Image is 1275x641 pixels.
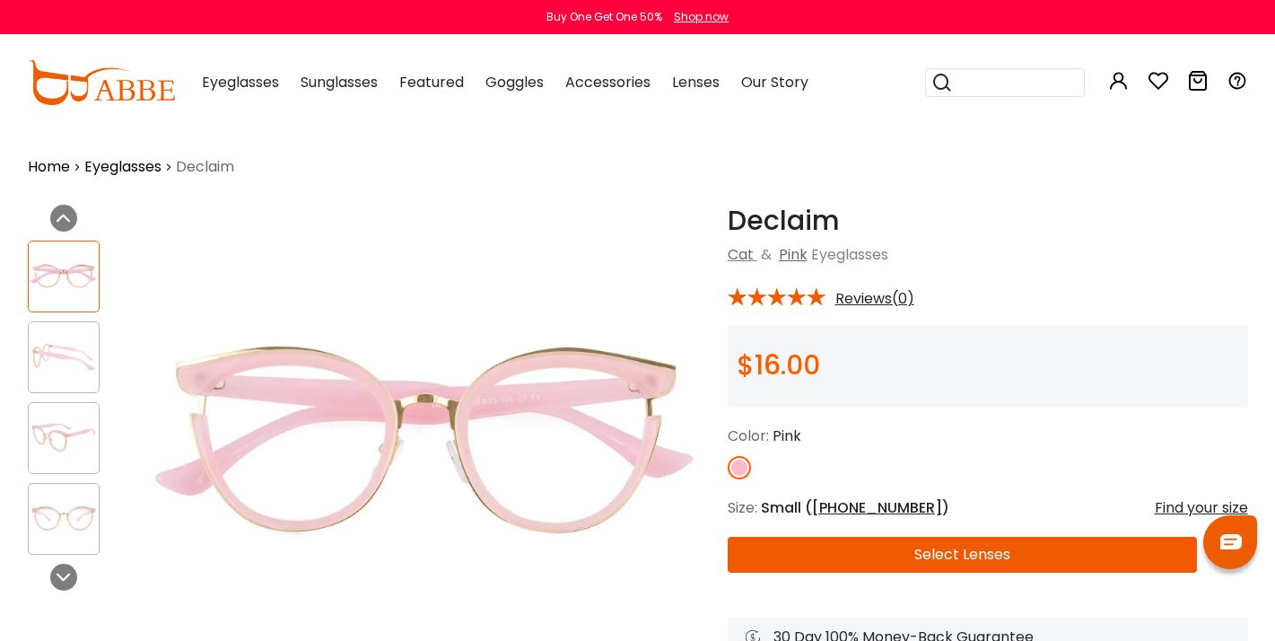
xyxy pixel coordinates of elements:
[737,346,820,384] span: $16.00
[1155,497,1248,519] div: Find your size
[728,205,1248,237] h1: Declaim
[812,497,942,518] span: [PHONE_NUMBER]
[728,537,1198,573] button: Select Lenses
[29,339,99,373] img: Declaim Pink Acetate Eyeglasses , NosePads Frames from ABBE Glasses
[29,420,99,455] img: Declaim Pink Acetate Eyeglasses , NosePads Frames from ABBE Glasses
[565,72,651,92] span: Accessories
[741,72,808,92] span: Our Story
[28,60,175,105] img: abbeglasses.com
[546,9,662,25] div: Buy One Get One 50%
[672,72,720,92] span: Lenses
[728,244,754,265] a: Cat
[728,426,769,446] span: Color:
[757,244,775,265] span: &
[835,291,914,307] span: Reviews(0)
[811,244,888,265] span: Eyeglasses
[176,156,234,178] span: Declaim
[202,72,279,92] span: Eyeglasses
[28,156,70,178] a: Home
[728,497,757,518] span: Size:
[1220,534,1242,549] img: chat
[29,501,99,536] img: Declaim Pink Acetate Eyeglasses , NosePads Frames from ABBE Glasses
[84,156,162,178] a: Eyeglasses
[761,497,949,518] span: Small ( )
[773,426,801,446] span: Pink
[399,72,464,92] span: Featured
[29,259,99,294] img: Declaim Pink Acetate Eyeglasses , NosePads Frames from ABBE Glasses
[779,244,808,265] a: Pink
[485,72,544,92] span: Goggles
[674,9,729,25] div: Shop now
[301,72,378,92] span: Sunglasses
[665,9,729,24] a: Shop now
